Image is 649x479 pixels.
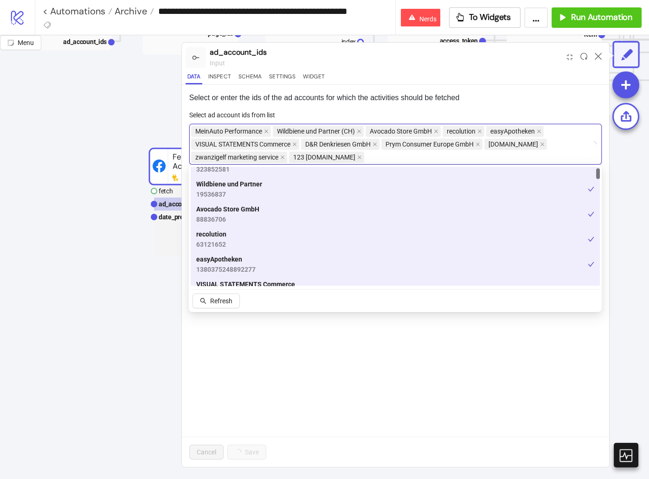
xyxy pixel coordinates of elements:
span: 123 [DOMAIN_NAME] [293,152,355,162]
span: Prym Consumer Europe GmbH [381,139,482,150]
button: Schema [237,72,263,84]
span: compress [566,54,573,60]
a: Archive [112,6,154,16]
span: 1380375248892277 [196,264,256,275]
span: check [588,186,594,192]
div: Wildbiene und Partner (CH) [191,177,600,202]
button: Run Automation [552,7,642,28]
span: close [357,129,361,134]
span: Nerds [419,15,437,23]
text: index [341,38,356,45]
span: VISUAL STATEMENTS Commerce [195,139,290,149]
button: Inspect [206,72,232,84]
div: input [210,58,563,68]
button: Data [186,72,203,84]
p: Select or enter the ids of the ad accounts for which the activities should be fetched [189,92,602,103]
span: Archive [112,5,147,17]
a: < Automations [43,6,112,16]
span: close [280,155,285,160]
span: 123 Fahrschule.de [289,152,364,163]
div: easyApotheken [191,252,600,277]
span: check [588,236,594,243]
span: Prym Consumer Europe GmbH [386,139,474,149]
button: Widget [301,72,327,84]
span: check [588,261,594,268]
span: close [434,129,438,134]
span: Avocado Store GmbH [196,204,259,214]
label: Select ad account ids from list [189,110,281,120]
span: close [537,129,541,134]
span: 63121652 [196,239,226,249]
span: MeinAuto Performance [195,126,262,136]
span: close [292,142,297,147]
span: D&R Denkriesen GmbH [301,139,379,150]
button: ... [524,7,548,28]
span: easyApotheken [486,126,544,137]
span: check [588,211,594,217]
text: ad_account_ids [63,38,107,45]
div: Avocado Store GmbH [191,202,600,227]
span: close [540,142,545,147]
span: close [477,129,482,134]
span: recolution [196,229,226,239]
span: Refresh [210,297,232,305]
text: ad_account_ids [159,200,202,208]
span: zwanzigelf marketing service [195,152,278,162]
span: D&R Denkriesen GmbH [305,139,371,149]
div: recolution [191,227,600,252]
span: To Widgets [469,12,511,23]
span: Avocado Store GmbH [370,126,432,136]
span: close [357,155,362,160]
button: Settings [267,72,297,84]
div: ad_account_ids [210,46,563,58]
div: VISUAL STATEMENTS Commerce [191,277,600,302]
span: loading [591,141,597,147]
button: Save [227,445,266,460]
span: close [373,142,377,147]
span: search [200,298,206,304]
span: MeinAuto Performance [191,126,271,137]
button: Cancel [189,445,224,460]
span: zwanzigelf marketing service [191,152,287,163]
span: Run Automation [571,12,632,23]
span: radius-bottomright [7,39,14,46]
span: easyApotheken [196,254,256,264]
span: recolution [447,126,476,136]
span: MOIN.DE [484,139,547,150]
button: Refresh [193,294,240,308]
span: VISUAL STATEMENTS Commerce [191,139,299,150]
span: [DOMAIN_NAME] [488,139,538,149]
span: Wildbiene und Partner [196,179,262,189]
button: To Widgets [449,7,521,28]
span: close [264,129,269,134]
span: 88836706 [196,214,259,224]
text: access_token [440,37,478,45]
span: close [476,142,480,147]
span: recolution [443,126,484,137]
span: VISUAL STATEMENTS Commerce [196,279,295,289]
span: 323852581 [196,164,265,174]
input: Select ad account ids from list [366,152,368,163]
span: Menu [18,39,34,46]
span: Wildbiene und Partner (CH) [273,126,364,137]
span: 19536837 [196,189,262,199]
span: Avocado Store GmbH [366,126,441,137]
span: easyApotheken [490,126,535,136]
span: Wildbiene und Partner (CH) [277,126,355,136]
text: fetch [159,187,173,195]
text: date_preset [159,213,193,221]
